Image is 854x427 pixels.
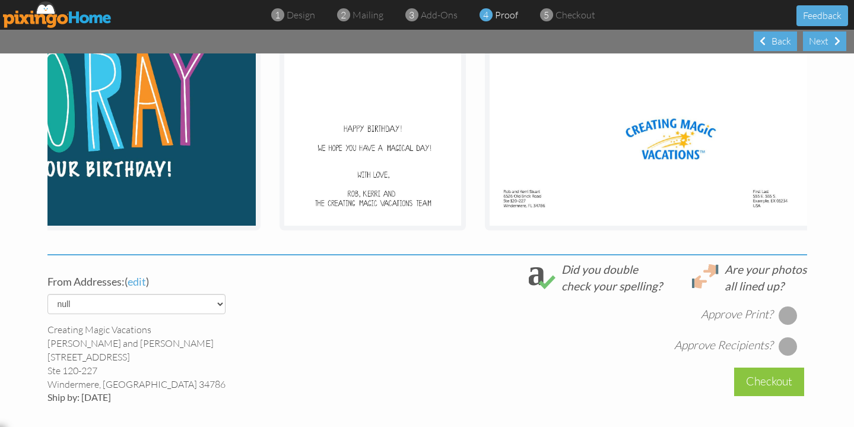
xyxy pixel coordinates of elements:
[529,264,555,289] img: check_spelling.svg
[128,275,146,288] span: edit
[561,261,662,277] div: Did you double
[555,9,595,21] span: checkout
[287,9,315,21] span: design
[47,391,111,403] span: Ship by: [DATE]
[275,8,280,22] span: 1
[674,337,773,353] div: Approve Recipients?
[47,323,289,404] div: [PERSON_NAME] and [PERSON_NAME] [STREET_ADDRESS] Windermere, [GEOGRAPHIC_DATA] 34786
[796,5,848,26] button: Feedback
[692,264,719,289] img: lineup.svg
[421,9,458,21] span: add-ons
[725,261,807,277] div: Are your photos
[803,31,846,51] div: Next
[483,8,488,22] span: 4
[734,368,804,396] div: Checkout
[701,306,773,322] div: Approve Print?
[341,8,346,22] span: 2
[353,9,383,21] span: mailing
[853,426,854,427] iframe: Chat
[544,8,549,22] span: 5
[3,1,112,28] img: pixingo logo
[725,278,807,294] div: all lined up?
[495,9,518,21] span: proof
[47,275,125,288] span: From Addresses:
[409,8,414,22] span: 3
[47,276,289,288] h4: ( )
[561,278,662,294] div: check your spelling?
[47,365,97,377] span: Ste 120-227
[754,31,797,51] div: Back
[47,324,151,336] span: Creating Magic Vacations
